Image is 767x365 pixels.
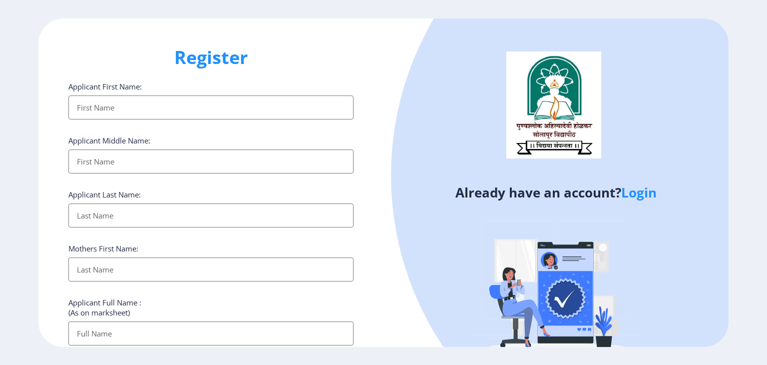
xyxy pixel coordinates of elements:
label: Applicant Middle Name: [68,135,150,145]
input: Last Name [68,203,354,227]
img: logo [506,51,601,158]
label: Applicant Last Name: [68,189,141,199]
a: Login [621,183,657,201]
label: Mothers First Name: [68,243,138,253]
label: Applicant First Name: [68,81,142,91]
input: First Name [68,149,354,173]
input: First Name [68,95,354,119]
h1: Register [68,45,354,69]
h4: Already have an account? [391,184,721,200]
input: Last Name [68,257,354,281]
label: Applicant Full Name : (As on marksheet) [68,297,141,317]
input: Full Name [68,321,354,345]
